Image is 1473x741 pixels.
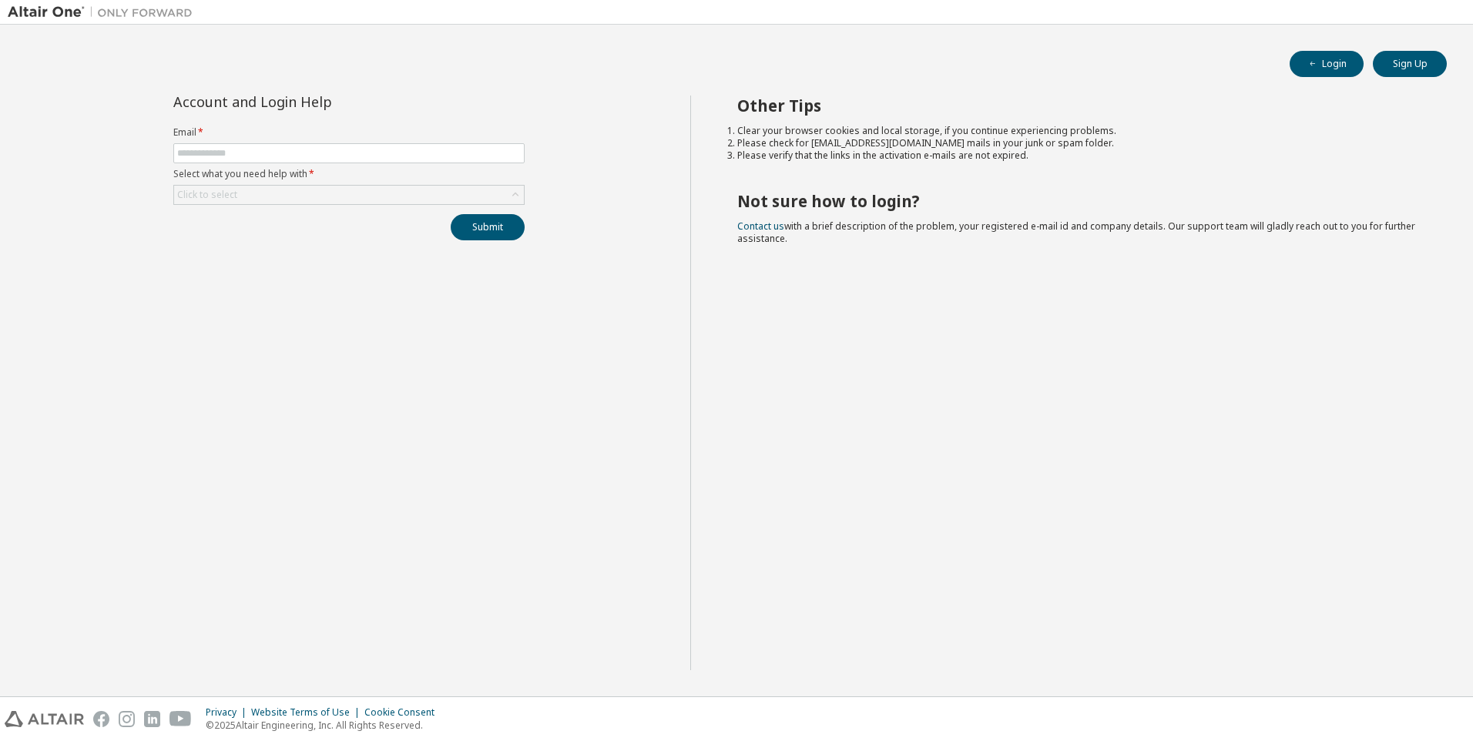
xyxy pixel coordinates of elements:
div: Click to select [174,186,524,204]
img: youtube.svg [169,711,192,727]
div: Privacy [206,706,251,719]
div: Cookie Consent [364,706,444,719]
li: Clear your browser cookies and local storage, if you continue experiencing problems. [737,125,1420,137]
label: Select what you need help with [173,168,525,180]
li: Please verify that the links in the activation e-mails are not expired. [737,149,1420,162]
span: with a brief description of the problem, your registered e-mail id and company details. Our suppo... [737,220,1415,245]
button: Login [1290,51,1364,77]
h2: Other Tips [737,96,1420,116]
h2: Not sure how to login? [737,191,1420,211]
p: © 2025 Altair Engineering, Inc. All Rights Reserved. [206,719,444,732]
button: Sign Up [1373,51,1447,77]
li: Please check for [EMAIL_ADDRESS][DOMAIN_NAME] mails in your junk or spam folder. [737,137,1420,149]
img: instagram.svg [119,711,135,727]
div: Website Terms of Use [251,706,364,719]
img: Altair One [8,5,200,20]
label: Email [173,126,525,139]
img: altair_logo.svg [5,711,84,727]
img: facebook.svg [93,711,109,727]
a: Contact us [737,220,784,233]
div: Account and Login Help [173,96,455,108]
button: Submit [451,214,525,240]
div: Click to select [177,189,237,201]
img: linkedin.svg [144,711,160,727]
